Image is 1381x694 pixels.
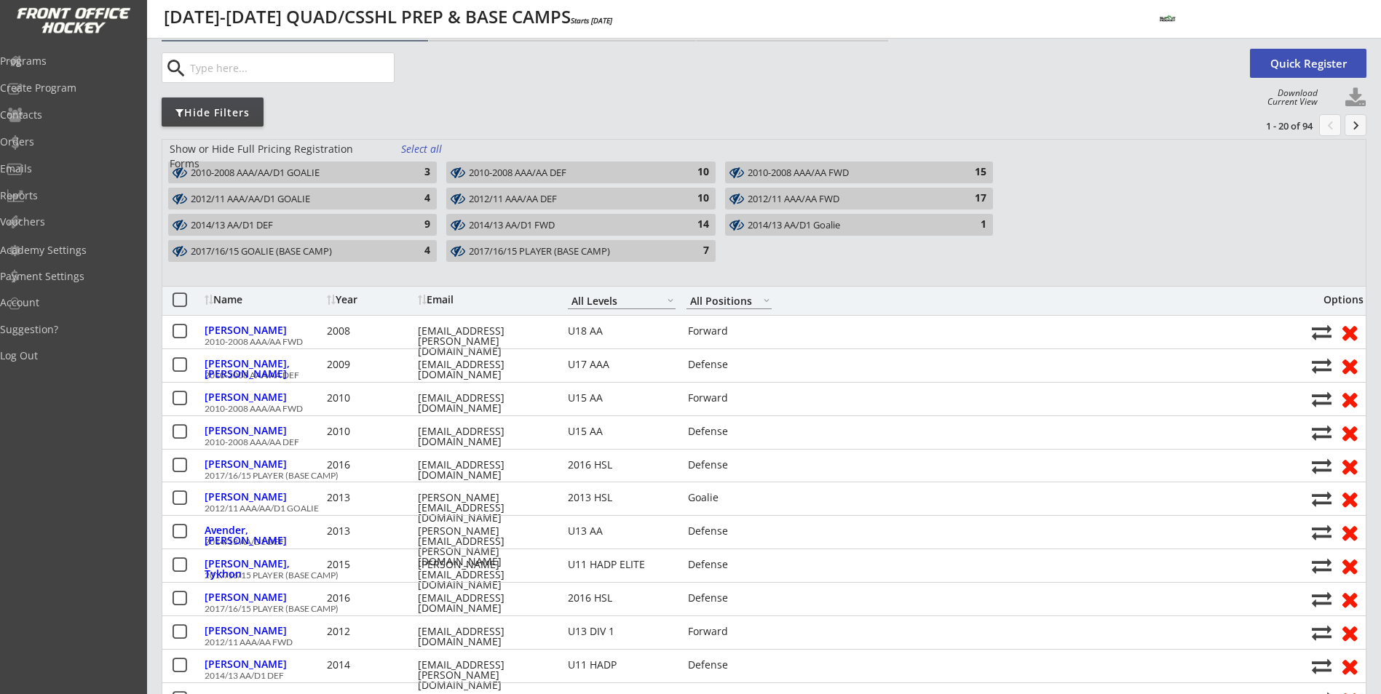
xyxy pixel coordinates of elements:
[205,426,323,436] div: [PERSON_NAME]
[568,559,676,570] div: U11 HADP ELITE
[680,165,709,180] div: 10
[205,538,1304,546] div: 2014/13 AA/D1 DEF
[205,471,1304,480] div: 2017/16/15 PLAYER (BASE CAMP)
[1312,656,1331,676] button: Move player
[327,660,414,670] div: 2014
[688,426,773,436] div: Defense
[401,142,455,156] div: Select all
[568,460,676,470] div: 2016 HSL
[401,191,430,206] div: 4
[688,526,773,536] div: Defense
[957,218,986,232] div: 1
[170,142,383,170] div: Show or Hide Full Pricing Registration Forms
[418,660,549,690] div: [EMAIL_ADDRESS][PERSON_NAME][DOMAIN_NAME]
[1336,554,1363,577] button: Remove from roster (no refund)
[205,295,323,305] div: Name
[418,460,549,480] div: [EMAIL_ADDRESS][DOMAIN_NAME]
[191,246,397,258] div: 2017/16/15 GOALIE (BASE CAMP)
[568,492,676,503] div: 2013 HSL
[1312,556,1331,575] button: Move player
[680,218,709,232] div: 14
[571,15,612,25] em: Starts [DATE]
[680,244,709,258] div: 7
[205,559,323,579] div: [PERSON_NAME], Tykhon
[1312,456,1331,476] button: Move player
[568,526,676,536] div: U13 AA
[1336,354,1363,377] button: Remove from roster (no refund)
[568,660,676,670] div: U11 HADP
[469,194,676,205] div: 2012/11 AAA/AA DEF
[418,559,549,590] div: [PERSON_NAME][EMAIL_ADDRESS][DOMAIN_NAME]
[327,359,414,370] div: 2009
[205,659,323,669] div: [PERSON_NAME]
[1312,356,1331,375] button: Move player
[568,393,676,403] div: U15 AA
[191,167,397,179] div: 2010-2008 AAA/AA/D1 GOALIE
[1345,87,1366,109] button: Click to download full roster. Your browser settings may try to block it, check your security set...
[1237,119,1313,132] div: 1 - 20 of 94
[205,338,1304,346] div: 2010-2008 AAA/AA FWD
[418,426,549,447] div: [EMAIL_ADDRESS][DOMAIN_NAME]
[418,359,549,380] div: [EMAIL_ADDRESS][DOMAIN_NAME]
[205,671,1304,680] div: 2014/13 AA/D1 DEF
[401,165,430,180] div: 3
[327,460,414,470] div: 2016
[688,359,773,370] div: Defense
[688,393,773,403] div: Forward
[205,626,323,636] div: [PERSON_NAME]
[191,219,397,233] div: 2014/13 AA/D1 DEF
[1336,521,1363,543] button: Remove from roster (no refund)
[205,592,323,602] div: [PERSON_NAME]
[205,392,323,402] div: [PERSON_NAME]
[1336,588,1363,610] button: Remove from roster (no refund)
[205,504,1304,513] div: 2012/11 AAA/AA/D1 GOALIE
[568,593,676,603] div: 2016 HSL
[1312,295,1364,305] div: Options
[205,638,1304,647] div: 2012/11 AAA/AA FWD
[748,167,954,179] div: 2010-2008 AAA/AA FWD
[418,295,549,305] div: Email
[191,220,397,231] div: 2014/13 AA/D1 DEF
[401,244,430,258] div: 4
[187,53,394,82] input: Type here...
[748,220,954,231] div: 2014/13 AA/D1 Goalie
[418,626,549,647] div: [EMAIL_ADDRESS][DOMAIN_NAME]
[1312,322,1331,342] button: Move player
[688,593,773,603] div: Defense
[1336,421,1363,444] button: Remove from roster (no refund)
[205,325,323,335] div: [PERSON_NAME]
[418,393,549,413] div: [EMAIL_ADDRESS][DOMAIN_NAME]
[568,626,676,637] div: U13 DIV 1
[748,219,954,233] div: 2014/13 AA/D1 Goalie
[327,526,414,536] div: 2013
[1312,623,1331,642] button: Move player
[469,220,676,231] div: 2014/13 AA/D1 FWD
[205,525,323,546] div: Avender, [PERSON_NAME]
[469,219,676,233] div: 2014/13 AA/D1 FWD
[205,359,323,379] div: [PERSON_NAME], [PERSON_NAME]
[327,593,414,603] div: 2016
[205,605,1304,613] div: 2017/16/15 PLAYER (BASE CAMP)
[688,626,773,637] div: Forward
[205,571,1304,580] div: 2017/16/15 PLAYER (BASE CAMP)
[568,326,676,336] div: U18 AA
[1250,49,1366,78] button: Quick Register
[1312,522,1331,542] button: Move player
[205,438,1304,447] div: 2010-2008 AAA/AA DEF
[191,167,397,180] div: 2010-2008 AAA/AA/D1 GOALIE
[469,193,676,207] div: 2012/11 AAA/AA DEF
[1312,589,1331,609] button: Move player
[680,191,709,206] div: 10
[191,193,397,207] div: 2012/11 AAA/AA/D1 GOALIE
[1336,455,1363,477] button: Remove from roster (no refund)
[1312,489,1331,508] button: Move player
[748,194,954,205] div: 2012/11 AAA/AA FWD
[327,559,414,570] div: 2015
[1312,389,1331,409] button: Move player
[164,57,188,80] button: search
[1336,321,1363,343] button: Remove from roster (no refund)
[469,245,676,259] div: 2017/16/15 PLAYER (BASE CAMP)
[1312,423,1331,442] button: Move player
[327,295,414,305] div: Year
[401,218,430,232] div: 9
